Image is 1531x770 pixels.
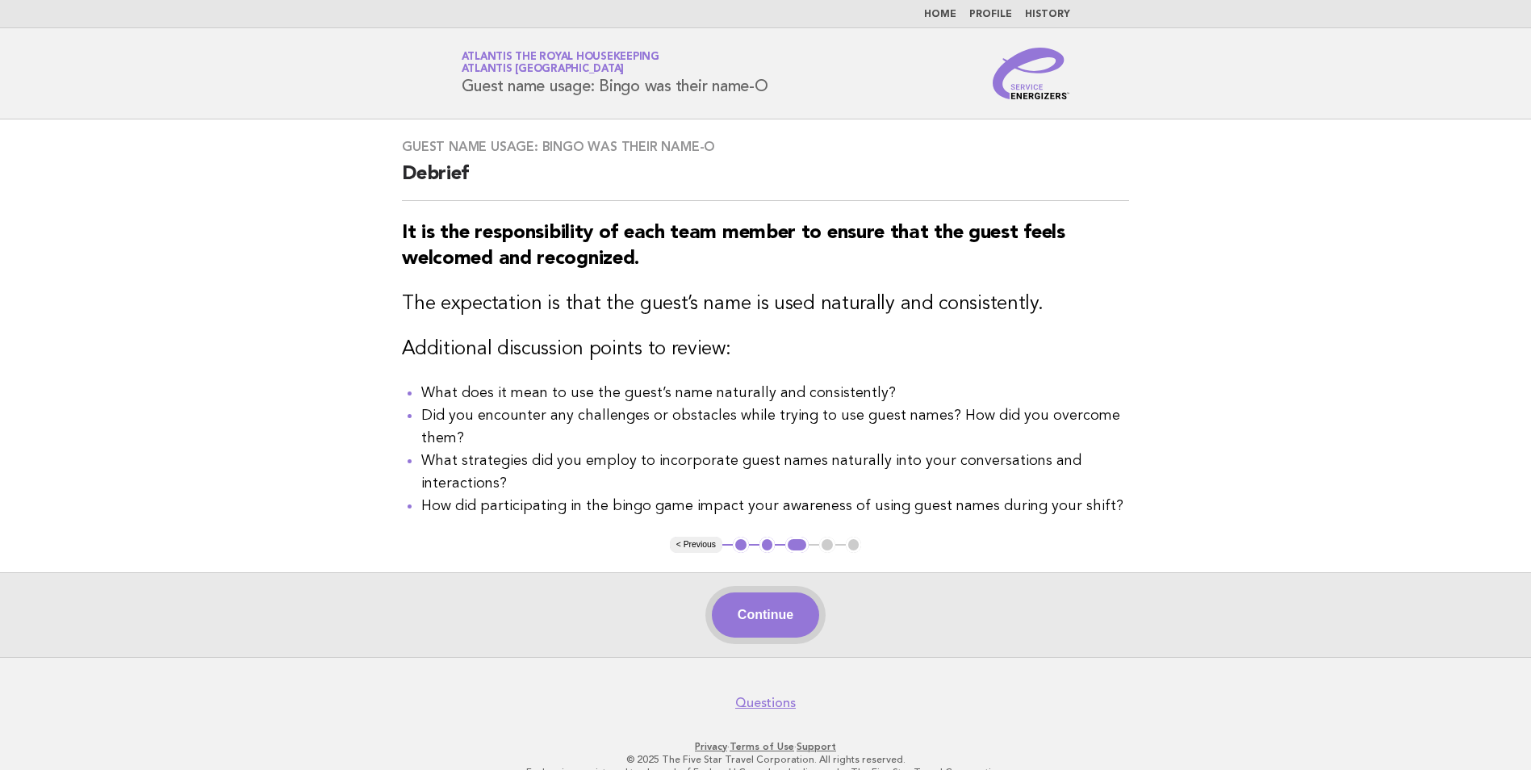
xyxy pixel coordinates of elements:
[462,52,659,74] a: Atlantis the Royal HousekeepingAtlantis [GEOGRAPHIC_DATA]
[733,537,749,553] button: 1
[402,161,1129,201] h2: Debrief
[969,10,1012,19] a: Profile
[462,52,768,94] h1: Guest name usage: Bingo was their name-O
[421,382,1129,404] li: What does it mean to use the guest’s name naturally and consistently?
[924,10,956,19] a: Home
[421,450,1129,495] li: What strategies did you employ to incorporate guest names naturally into your conversations and i...
[759,537,776,553] button: 2
[695,741,727,752] a: Privacy
[272,740,1260,753] p: · ·
[402,291,1129,317] h3: The expectation is that the guest’s name is used naturally and consistently.
[421,495,1129,517] li: How did participating in the bingo game impact your awareness of using guest names during your sh...
[1025,10,1070,19] a: History
[421,404,1129,450] li: Did you encounter any challenges or obstacles while trying to use guest names? How did you overco...
[402,224,1065,269] strong: It is the responsibility of each team member to ensure that the guest feels welcomed and recognized.
[993,48,1070,99] img: Service Energizers
[797,741,836,752] a: Support
[735,695,796,711] a: Questions
[272,753,1260,766] p: © 2025 The Five Star Travel Corporation. All rights reserved.
[462,65,625,75] span: Atlantis [GEOGRAPHIC_DATA]
[730,741,794,752] a: Terms of Use
[402,337,1129,362] h3: Additional discussion points to review:
[402,139,1129,155] h3: Guest name usage: Bingo was their name-O
[670,537,722,553] button: < Previous
[785,537,809,553] button: 3
[712,592,819,638] button: Continue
